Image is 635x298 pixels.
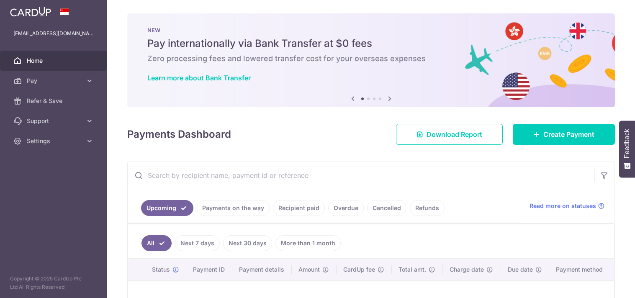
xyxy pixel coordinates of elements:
[549,259,614,280] th: Payment method
[27,137,82,145] span: Settings
[410,200,445,216] a: Refunds
[127,127,231,142] h4: Payments Dashboard
[186,259,232,280] th: Payment ID
[27,97,82,105] span: Refer & Save
[450,265,484,274] span: Charge date
[619,121,635,177] button: Feedback - Show survey
[141,200,193,216] a: Upcoming
[152,265,170,274] span: Status
[623,129,631,158] span: Feedback
[513,124,615,145] a: Create Payment
[147,74,251,82] a: Learn more about Bank Transfer
[273,200,325,216] a: Recipient paid
[427,129,482,139] span: Download Report
[398,265,426,274] span: Total amt.
[530,202,596,210] span: Read more on statuses
[27,117,82,125] span: Support
[141,235,172,251] a: All
[328,200,364,216] a: Overdue
[13,29,94,38] p: [EMAIL_ADDRESS][DOMAIN_NAME]
[27,57,82,65] span: Home
[197,200,270,216] a: Payments on the way
[530,202,604,210] a: Read more on statuses
[367,200,406,216] a: Cancelled
[543,129,594,139] span: Create Payment
[396,124,503,145] a: Download Report
[147,27,595,33] p: NEW
[343,265,375,274] span: CardUp fee
[232,259,292,280] th: Payment details
[147,37,595,50] h5: Pay internationally via Bank Transfer at $0 fees
[298,265,320,274] span: Amount
[127,13,615,107] img: Bank transfer banner
[223,235,272,251] a: Next 30 days
[275,235,341,251] a: More than 1 month
[10,7,51,17] img: CardUp
[27,77,82,85] span: Pay
[128,162,594,189] input: Search by recipient name, payment id or reference
[508,265,533,274] span: Due date
[147,54,595,64] h6: Zero processing fees and lowered transfer cost for your overseas expenses
[175,235,220,251] a: Next 7 days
